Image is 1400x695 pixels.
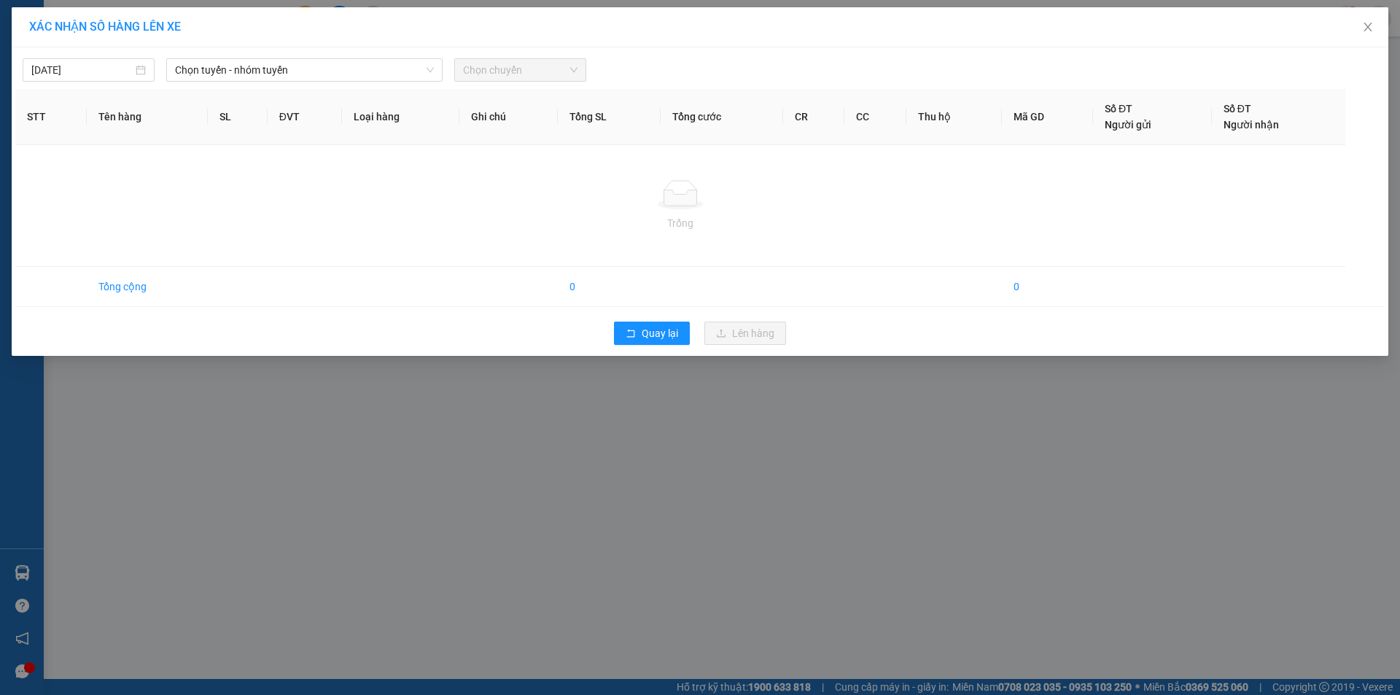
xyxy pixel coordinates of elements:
button: Close [1347,7,1388,48]
span: down [426,66,435,74]
span: Quay lại [642,325,678,341]
div: Trống [27,215,1334,231]
th: SL [208,89,267,145]
th: Tên hàng [87,89,208,145]
span: XÁC NHẬN SỐ HÀNG LÊN XE [29,20,181,34]
th: CC [844,89,906,145]
td: Tổng cộng [87,267,208,307]
td: 0 [558,267,661,307]
th: Thu hộ [906,89,1001,145]
span: close [1362,21,1374,33]
span: rollback [626,328,636,340]
th: ĐVT [268,89,342,145]
span: Chọn chuyến [463,59,577,81]
button: rollbackQuay lại [614,322,690,345]
input: 15/09/2025 [31,62,133,78]
span: Người nhận [1224,119,1279,131]
th: Tổng SL [558,89,661,145]
button: uploadLên hàng [704,322,786,345]
span: Chọn tuyến - nhóm tuyến [175,59,434,81]
th: Loại hàng [342,89,459,145]
th: CR [783,89,845,145]
th: Tổng cước [661,89,783,145]
span: Người gửi [1105,119,1151,131]
span: Số ĐT [1105,103,1132,114]
td: 0 [1002,267,1093,307]
th: Ghi chú [459,89,559,145]
th: STT [15,89,87,145]
span: Số ĐT [1224,103,1251,114]
th: Mã GD [1002,89,1093,145]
